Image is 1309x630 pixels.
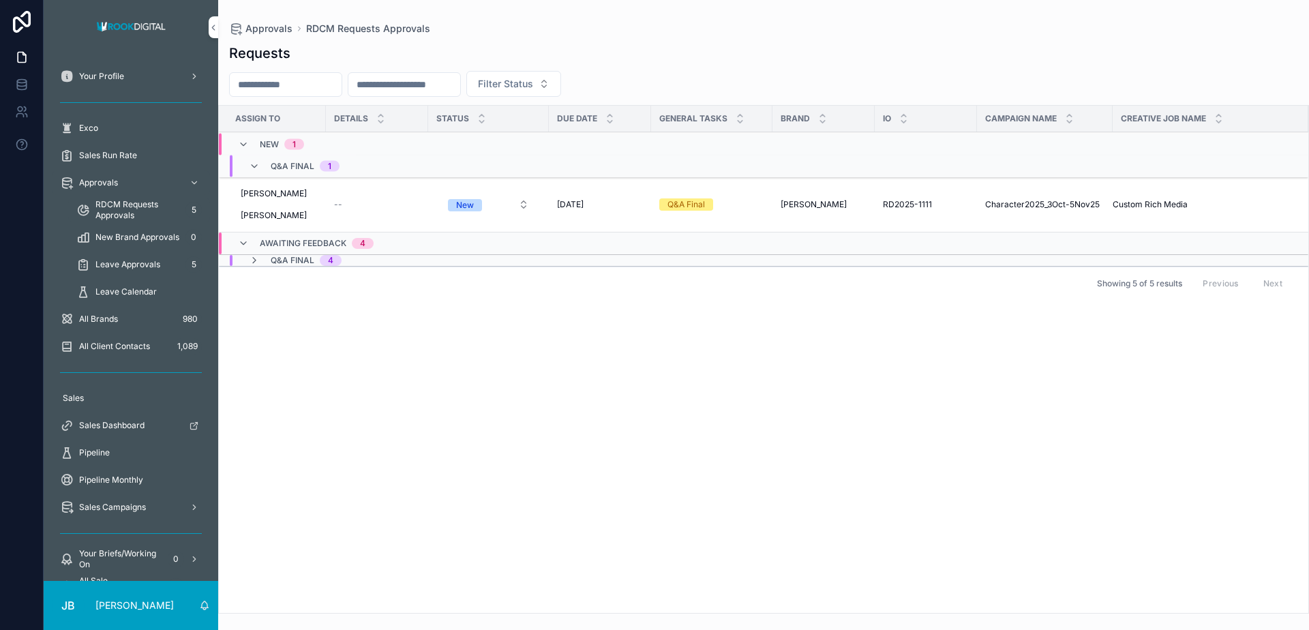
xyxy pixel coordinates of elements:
[52,547,210,571] a: Your Briefs/Working On0
[95,199,180,221] span: RDCM Requests Approvals
[436,113,469,124] span: Status
[241,210,307,221] span: [PERSON_NAME]
[229,22,292,35] a: Approvals
[79,502,146,513] span: Sales Campaigns
[235,183,318,226] a: [PERSON_NAME][PERSON_NAME]
[466,71,561,97] button: Select Button
[68,280,210,304] a: Leave Calendar
[79,420,145,431] span: Sales Dashboard
[52,143,210,168] a: Sales Run Rate
[79,123,98,134] span: Exco
[328,255,333,266] div: 4
[241,188,307,199] span: [PERSON_NAME]
[52,468,210,492] a: Pipeline Monthly
[260,238,346,249] span: Awaiting Feedback
[185,229,202,245] div: 0
[68,198,210,222] a: RDCM Requests Approvals5
[557,199,584,210] span: [DATE]
[44,55,218,581] div: scrollable content
[328,161,331,172] div: 1
[436,192,541,217] a: Select Button
[292,139,296,150] div: 1
[781,199,867,210] a: [PERSON_NAME]
[52,64,210,89] a: Your Profile
[271,161,314,172] span: Q&A Final
[52,440,210,465] a: Pipeline
[52,170,210,195] a: Approvals
[557,113,597,124] span: Due Date
[52,334,210,359] a: All Client Contacts1,089
[781,113,810,124] span: Brand
[271,255,314,266] span: Q&A Final
[334,199,420,210] a: --
[79,177,118,188] span: Approvals
[1097,278,1182,289] span: Showing 5 of 5 results
[781,199,847,210] span: [PERSON_NAME]
[437,192,540,217] button: Select Button
[235,113,280,124] span: Assign To
[95,599,174,612] p: [PERSON_NAME]
[79,150,137,161] span: Sales Run Rate
[79,314,118,325] span: All Brands
[95,259,160,270] span: Leave Approvals
[68,252,210,277] a: Leave Approvals5
[95,286,157,297] span: Leave Calendar
[52,413,210,438] a: Sales Dashboard
[61,597,75,614] span: JB
[52,386,210,410] a: Sales
[659,113,727,124] span: General Tasks
[1113,199,1292,210] a: Custom Rich Media
[883,199,932,210] span: RD2025-1111
[245,22,292,35] span: Approvals
[79,475,143,485] span: Pipeline Monthly
[79,575,162,597] span: All Sale Briefs/Working on
[79,341,150,352] span: All Client Contacts
[79,447,110,458] span: Pipeline
[63,393,84,404] span: Sales
[360,238,365,249] div: 4
[52,495,210,520] a: Sales Campaigns
[173,338,202,355] div: 1,089
[93,16,170,38] img: App logo
[456,199,474,211] div: New
[52,574,210,599] a: All Sale Briefs/Working on8
[179,311,202,327] div: 980
[168,578,184,595] div: 8
[95,232,179,243] span: New Brand Approvals
[1121,113,1206,124] span: Creative Job Name
[185,256,202,273] div: 5
[68,225,210,250] a: New Brand Approvals0
[334,199,342,210] span: --
[659,198,764,211] a: Q&A Final
[883,199,969,210] a: RD2025-1111
[52,307,210,331] a: All Brands980
[334,113,368,124] span: Details
[557,199,643,210] a: [DATE]
[883,113,891,124] span: IO
[79,548,162,570] span: Your Briefs/Working On
[985,113,1057,124] span: Campaign Name
[260,139,279,150] span: New
[985,199,1100,210] span: Character2025_3Oct-5Nov25
[185,202,202,218] div: 5
[79,71,124,82] span: Your Profile
[667,198,705,211] div: Q&A Final
[168,551,184,567] div: 0
[52,116,210,140] a: Exco
[306,22,430,35] a: RDCM Requests Approvals
[985,199,1104,210] a: Character2025_3Oct-5Nov25
[478,77,533,91] span: Filter Status
[1113,199,1188,210] span: Custom Rich Media
[229,44,290,63] h1: Requests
